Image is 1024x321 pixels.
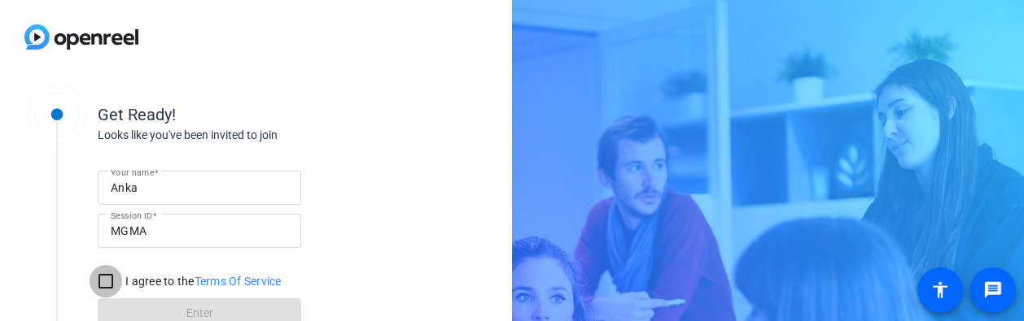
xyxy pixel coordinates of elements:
[930,280,950,300] mat-icon: accessibility
[98,127,423,144] div: Looks like you've been invited to join
[122,273,282,289] label: I agree to the
[98,102,423,127] div: Get Ready!
[111,167,154,177] mat-label: Your name
[983,280,1003,300] mat-icon: message
[111,210,152,220] mat-label: Session ID
[195,275,282,288] a: Terms Of Service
